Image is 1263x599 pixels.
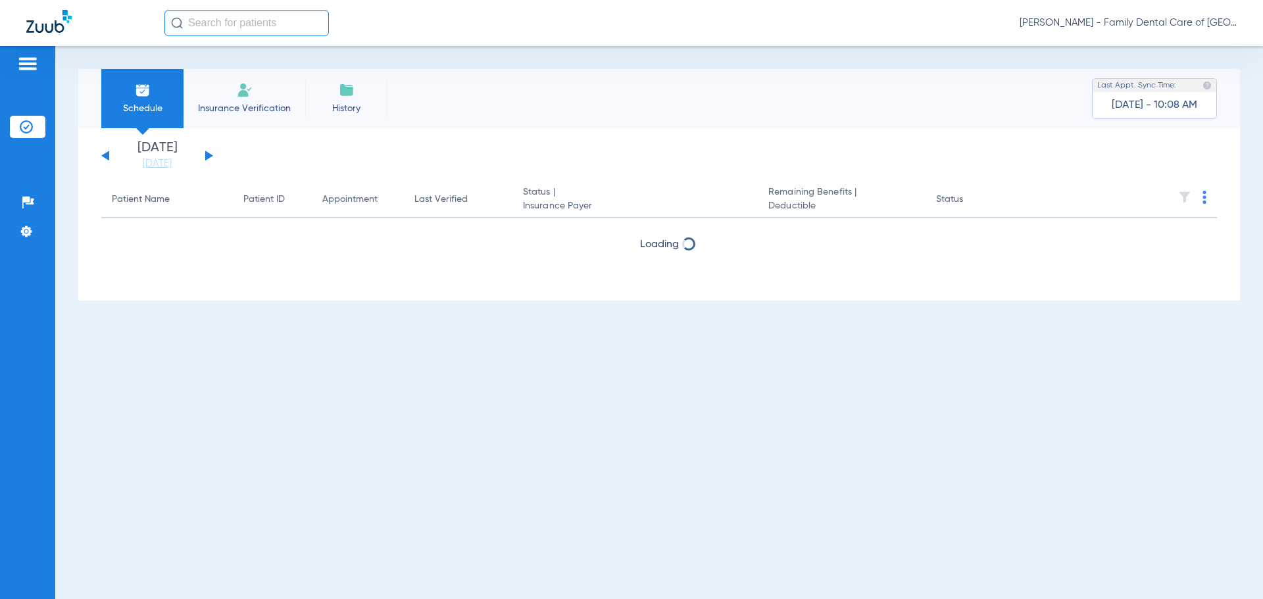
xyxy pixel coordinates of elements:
span: Insurance Verification [193,102,295,115]
div: Patient Name [112,193,170,206]
img: Manual Insurance Verification [237,82,253,98]
img: Search Icon [171,17,183,29]
div: Patient Name [112,193,222,206]
div: Patient ID [243,193,285,206]
div: Patient ID [243,193,301,206]
img: Schedule [135,82,151,98]
span: [DATE] - 10:08 AM [1112,99,1197,112]
span: [PERSON_NAME] - Family Dental Care of [GEOGRAPHIC_DATA] [1020,16,1237,30]
th: Status | [512,181,758,218]
img: last sync help info [1202,81,1212,90]
img: hamburger-icon [17,56,38,72]
span: Insurance Payer [523,199,747,213]
div: Last Verified [414,193,468,206]
input: Search for patients [164,10,329,36]
li: [DATE] [118,141,197,170]
a: [DATE] [118,157,197,170]
th: Status [926,181,1014,218]
th: Remaining Benefits | [758,181,925,218]
img: group-dot-blue.svg [1202,191,1206,204]
span: Last Appt. Sync Time: [1097,79,1176,92]
div: Appointment [322,193,393,206]
span: History [315,102,378,115]
div: Last Verified [414,193,502,206]
div: Appointment [322,193,378,206]
img: filter.svg [1178,191,1191,204]
span: Loading [640,239,679,250]
img: Zuub Logo [26,10,72,33]
span: Schedule [111,102,174,115]
img: History [339,82,355,98]
span: Deductible [768,199,914,213]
